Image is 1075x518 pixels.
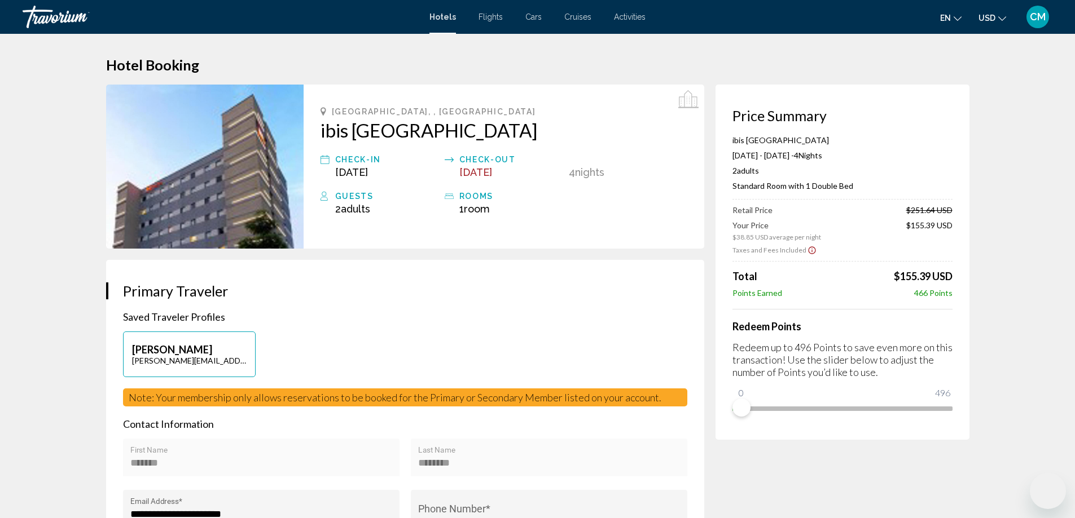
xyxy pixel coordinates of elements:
button: Show Taxes and Fees disclaimer [808,245,817,255]
span: 4 [794,150,798,160]
p: [PERSON_NAME] [132,343,247,356]
span: [DATE] [335,166,368,178]
div: Guests [335,189,439,203]
p: ibis [GEOGRAPHIC_DATA] [732,135,953,145]
div: Check-out [459,153,563,166]
h1: Hotel Booking [106,56,969,73]
span: Points Earned [732,288,782,298]
span: Adults [341,203,370,215]
span: $155.39 USD [894,270,953,282]
span: 2 [335,203,370,215]
a: ibis [GEOGRAPHIC_DATA] [321,119,687,141]
p: Standard Room with 1 Double Bed [732,181,953,191]
a: Cruises [564,12,591,21]
span: 2 [732,166,759,175]
span: $251.64 USD [906,205,953,215]
h3: Primary Traveler [123,282,687,299]
span: Total [732,270,757,282]
div: rooms [459,189,563,203]
span: CM [1030,11,1046,23]
span: Nights [575,166,604,178]
a: Travorium [23,6,418,28]
h3: Price Summary [732,107,953,124]
span: 4 [569,166,575,178]
iframe: Button to launch messaging window [1030,473,1066,509]
span: [DATE] [459,166,492,178]
span: Note: Your membership only allows reservations to be booked for the Primary or Secondary Member l... [129,391,661,404]
span: en [940,14,951,23]
button: Show Taxes and Fees breakdown [732,244,817,255]
span: 0 [737,386,745,400]
span: [GEOGRAPHIC_DATA], , [GEOGRAPHIC_DATA] [332,107,536,116]
a: Flights [479,12,503,21]
span: 496 [933,386,952,400]
span: Your Price [732,220,821,230]
button: Change currency [979,10,1006,26]
span: USD [979,14,995,23]
p: [DATE] - [DATE] - [732,150,953,160]
a: Activities [614,12,646,21]
h4: Redeem Points [732,320,953,333]
p: [PERSON_NAME][EMAIL_ADDRESS][DOMAIN_NAME] [132,356,247,365]
span: Adults [737,166,759,175]
p: Contact Information [123,418,687,430]
button: [PERSON_NAME][PERSON_NAME][EMAIL_ADDRESS][DOMAIN_NAME] [123,331,256,377]
a: Cars [525,12,542,21]
span: Nights [798,150,822,160]
span: $155.39 USD [906,220,953,241]
button: Change language [940,10,962,26]
span: 466 Points [914,288,953,298]
p: Saved Traveler Profiles [123,311,687,323]
p: Redeem up to 496 Points to save even more on this transaction! Use the slider below to adjust the... [732,341,953,378]
span: Retail Price [732,205,773,215]
button: User Menu [1023,5,1052,29]
div: Check-in [335,153,439,166]
span: 1 [459,203,490,215]
span: Taxes and Fees Included [732,246,806,254]
span: Room [464,203,490,215]
span: $38.85 USD average per night [732,233,821,241]
a: Hotels [429,12,456,21]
